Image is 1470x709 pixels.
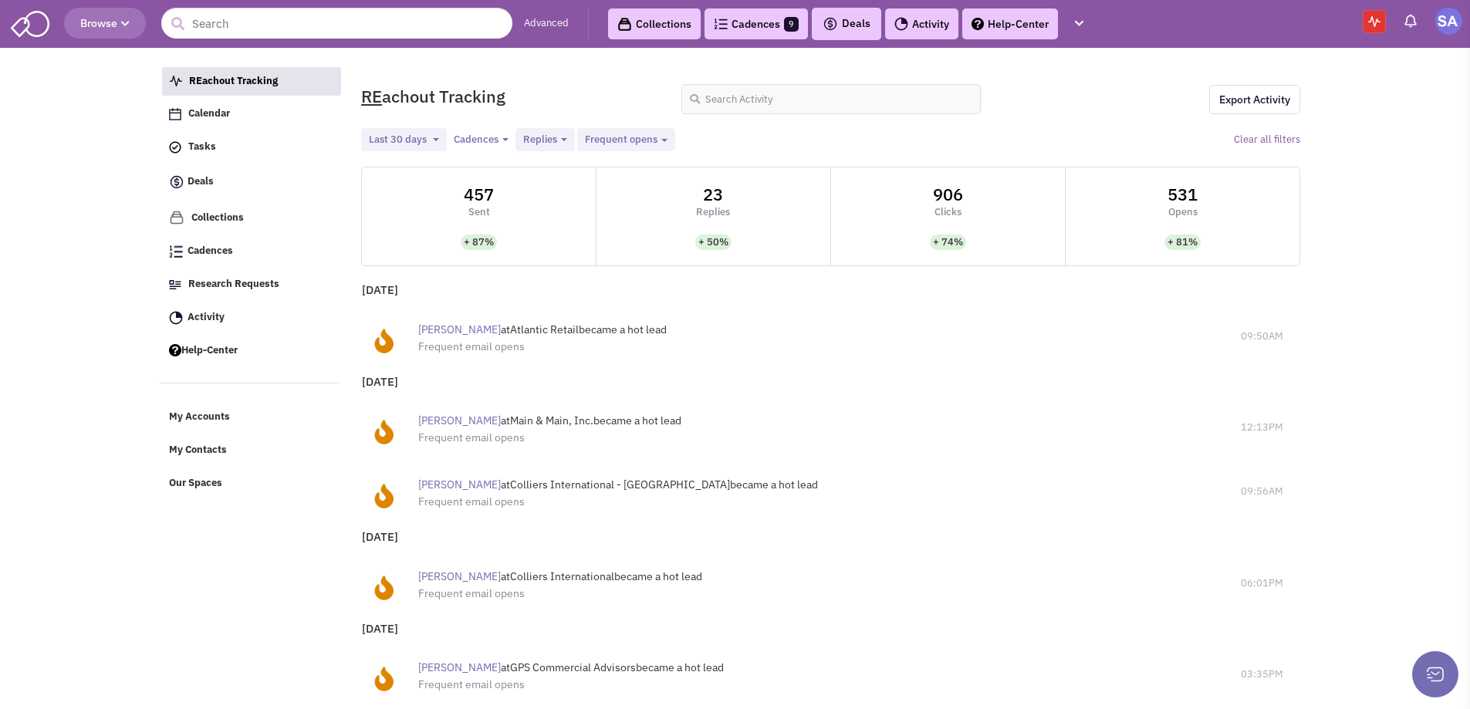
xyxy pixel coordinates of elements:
span: Deals [823,16,870,30]
span: Calendar [188,107,230,120]
span: Colliers International [510,569,614,583]
a: Collections [608,8,701,39]
span: Our Spaces [169,476,222,489]
div: at became a hot lead [418,313,667,362]
img: Cadences_logo.png [714,19,728,29]
span: Browse [80,16,130,30]
img: SmartAdmin [11,8,49,37]
span: 09:56AM [1241,468,1283,515]
img: hotlead.png [368,326,399,356]
span: GPS Commercial Advisors [510,660,636,674]
span: My Accounts [169,410,230,424]
span: [PERSON_NAME] [418,414,501,427]
img: icon-deals.svg [169,173,184,191]
img: Activity.png [894,17,908,31]
span: Cadences [188,245,233,258]
a: REachout Tracking [162,67,342,96]
span: Last 30 days [369,133,427,146]
span: REachout Tracking [189,74,278,87]
span: My Contacts [169,444,227,457]
span: Frequent email opens [418,339,525,353]
img: Calendar.png [169,108,181,120]
a: Deals [161,166,341,199]
span: [PERSON_NAME] [418,478,501,491]
img: icon-collection-lavender.png [169,210,184,225]
img: help.png [972,18,984,30]
button: Cadences [449,132,513,148]
a: Our Spaces [161,469,341,498]
a: My Contacts [161,436,341,465]
img: help.png [169,344,181,356]
div: at became a hot lead [418,468,818,517]
a: Help-Center [962,8,1058,39]
span: 12:13PM [1241,404,1283,451]
p: Replies [696,205,730,220]
img: Cadences_logo.png [169,245,183,258]
span: Frequent email opens [418,495,525,508]
div: at became a hot lead [418,404,681,453]
span: Activity [188,310,225,323]
p: Clicks [934,205,961,220]
span: Research Requests [188,277,279,290]
a: Tasks [161,133,341,162]
img: hotlead.png [368,481,399,511]
p: Opens [1168,205,1198,220]
span: Cadences [454,133,498,146]
img: Sarah Aiyash [1435,8,1462,35]
button: Replies [515,128,575,152]
span: [PERSON_NAME] [418,660,501,674]
span: Frequent email opens [418,677,525,691]
button: Browse [64,8,146,39]
a: Export the below as a .XLSX spreadsheet [1209,85,1300,114]
img: Research.png [169,280,181,289]
a: Advanced [524,16,569,31]
img: icon-deals.svg [823,15,838,33]
img: hotlead.png [368,417,399,447]
b: [DATE] [362,529,398,544]
span: 03:35PM [1241,651,1283,697]
img: hotlead.png [368,663,399,694]
input: Search Activity [681,84,981,114]
span: RE [361,85,382,107]
a: Clear all filters [1234,128,1300,147]
a: Activity [161,303,341,333]
div: at became a hot lead [418,560,702,609]
b: [DATE] [362,621,398,636]
a: Collections [161,203,341,233]
input: Search [161,8,512,39]
span: Frequent email opens [418,586,525,600]
span: [PERSON_NAME] [418,569,501,583]
a: Activity [885,8,958,39]
span: [PERSON_NAME] [418,322,501,336]
span: Tasks [188,140,216,154]
a: My Accounts [161,403,341,432]
b: [DATE] [362,282,398,297]
span: Main & Main, Inc. [510,414,593,427]
a: Cadences [161,237,341,266]
span: Atlantic Retail [510,322,579,336]
span: 06:01PM [1241,560,1283,606]
img: icon-tasks.png [169,141,181,154]
a: Help-Center [161,336,341,366]
a: Research Requests [161,270,341,299]
b: [DATE] [362,374,398,389]
a: Cadences9 [705,8,808,39]
img: hotlead.png [368,572,399,603]
span: 09:50AM [1241,313,1283,360]
span: Frequent email opens [418,430,525,444]
button: Last 30 days [361,128,447,152]
span: Colliers International - [GEOGRAPHIC_DATA] [510,478,730,491]
a: Calendar [161,100,341,129]
img: icon-collection-lavender-black.svg [617,17,632,32]
span: Collections [191,211,244,224]
button: Deals [818,14,875,34]
p: Sent [468,205,490,220]
span: 9 [784,17,799,32]
button: Frequent opens [577,128,675,152]
div: Frequent opens [585,133,657,147]
img: Activity.png [169,311,183,325]
h2: achout Tracking [361,85,661,107]
div: at became a hot lead [418,651,724,700]
span: Replies [523,133,557,146]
